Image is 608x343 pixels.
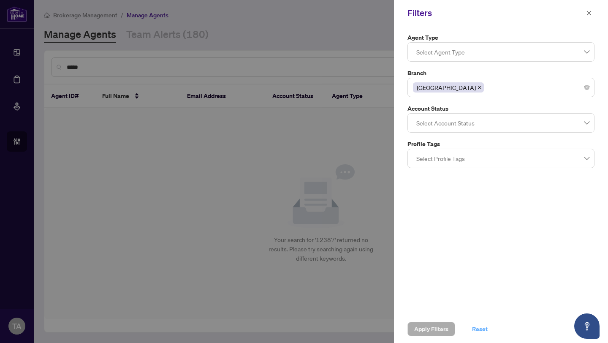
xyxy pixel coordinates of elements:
[472,322,488,336] span: Reset
[407,139,594,149] label: Profile Tags
[586,10,592,16] span: close
[407,104,594,113] label: Account Status
[465,322,494,336] button: Reset
[407,322,455,336] button: Apply Filters
[407,68,594,78] label: Branch
[584,85,589,90] span: close-circle
[407,7,584,19] div: Filters
[407,33,594,42] label: Agent Type
[478,85,482,90] span: close
[413,82,484,93] span: Burlington
[417,83,476,92] span: [GEOGRAPHIC_DATA]
[574,313,600,339] button: Open asap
